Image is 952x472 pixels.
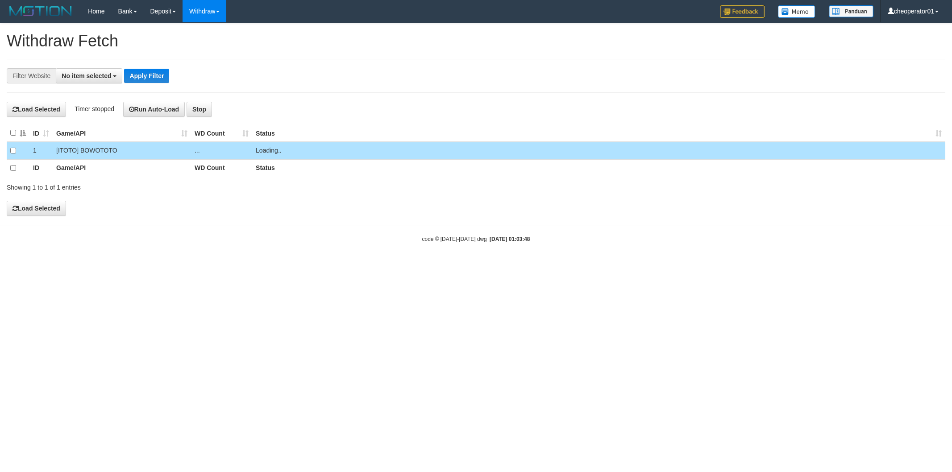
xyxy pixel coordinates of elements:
th: ID [29,159,53,177]
button: No item selected [56,68,122,83]
h1: Withdraw Fetch [7,32,945,50]
th: WD Count [191,159,252,177]
button: Stop [187,102,212,117]
td: 1 [29,142,53,160]
button: Run Auto-Load [123,102,185,117]
span: ... [195,147,200,154]
span: Timer stopped [75,105,114,112]
img: Button%20Memo.svg [778,5,815,18]
th: Game/API: activate to sort column ascending [53,124,191,142]
button: Load Selected [7,102,66,117]
button: Load Selected [7,201,66,216]
button: Apply Filter [124,69,169,83]
span: No item selected [62,72,111,79]
small: code © [DATE]-[DATE] dwg | [422,236,530,242]
div: Showing 1 to 1 of 1 entries [7,179,390,192]
img: panduan.png [829,5,873,17]
strong: [DATE] 01:03:48 [490,236,530,242]
th: Status: activate to sort column ascending [252,124,945,142]
img: Feedback.jpg [720,5,765,18]
th: Status [252,159,945,177]
div: Filter Website [7,68,56,83]
th: ID: activate to sort column ascending [29,124,53,142]
td: [ITOTO] BOWOTOTO [53,142,191,160]
span: Loading.. [256,147,282,154]
th: Game/API [53,159,191,177]
img: MOTION_logo.png [7,4,75,18]
th: WD Count: activate to sort column ascending [191,124,252,142]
